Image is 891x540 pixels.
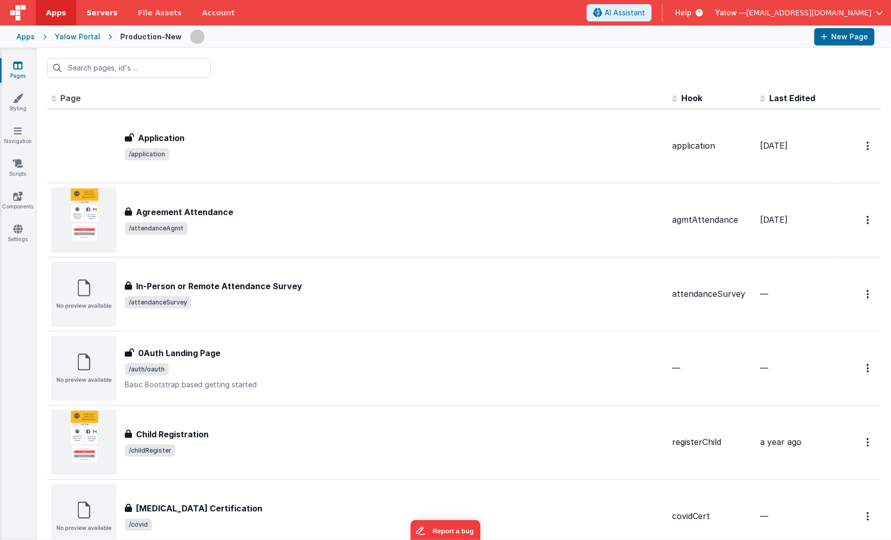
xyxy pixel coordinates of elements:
div: application [672,140,752,152]
span: /application [125,148,169,160]
h3: [MEDICAL_DATA] Certification [136,502,262,514]
h3: Agreement Attendance [136,206,233,218]
span: Apps [46,8,66,18]
button: Options [860,135,877,156]
h3: Application [138,132,185,144]
span: — [760,511,768,521]
h3: In-Person or Remote Attendance Survey [136,280,302,292]
div: attendanceSurvey [672,288,752,300]
span: /auth/oauth [125,363,169,375]
span: [DATE] [760,215,788,225]
span: — [760,363,768,373]
span: Servers [86,8,117,18]
span: Last Edited [769,93,815,103]
button: Yalow — [EMAIL_ADDRESS][DOMAIN_NAME] [715,8,883,18]
input: Search pages, id's ... [47,58,211,78]
div: covidCert [672,510,752,522]
div: Yalow Portal [55,32,100,42]
button: Options [860,506,877,527]
span: Help [675,8,692,18]
h3: Child Registration [136,428,209,440]
span: — [672,363,680,373]
span: [EMAIL_ADDRESS][DOMAIN_NAME] [746,8,872,18]
div: Apps [16,32,35,42]
span: /attendanceAgmt [125,222,188,234]
span: Hook [681,93,702,103]
h3: 0Auth Landing Page [138,347,220,359]
button: Options [860,432,877,453]
span: /covid [125,519,152,531]
button: New Page [814,28,875,45]
span: Page [60,93,81,103]
img: f7dc7ccd734670a43b6c935232ffe256 [190,30,205,44]
span: /attendanceSurvey [125,296,191,309]
span: AI Assistant [605,8,645,18]
div: agmtAttendance [672,214,752,226]
button: AI Assistant [587,4,652,21]
button: Options [860,284,877,304]
button: Options [860,358,877,379]
span: Yalow — [715,8,746,18]
button: Options [860,209,877,230]
div: Production-New [120,32,182,42]
span: a year ago [760,437,801,447]
span: — [760,289,768,299]
div: registerChild [672,436,752,448]
span: /childRegister [125,444,175,457]
p: Basic Bootstrap based getting started [125,380,664,390]
span: [DATE] [760,140,788,151]
span: File Assets [138,8,182,18]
